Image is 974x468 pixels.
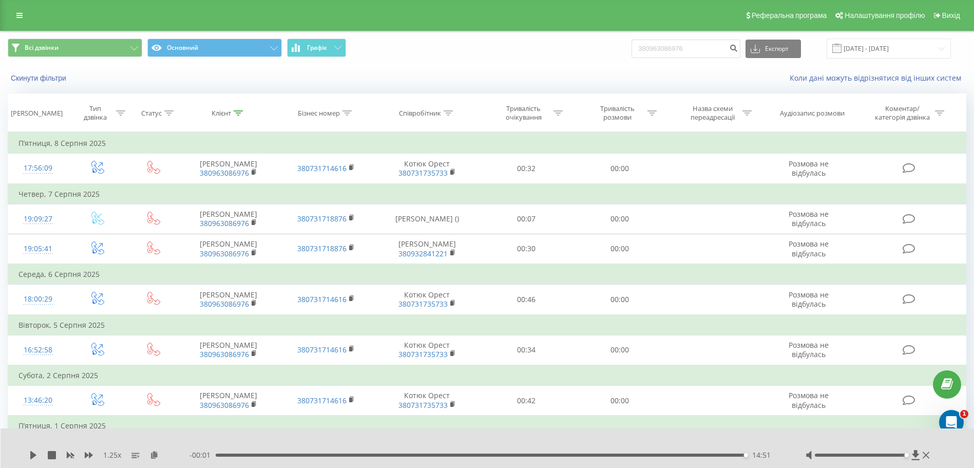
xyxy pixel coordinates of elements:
div: Accessibility label [744,453,748,457]
div: Аудіозапис розмови [780,109,845,118]
a: 380932841221 [398,249,448,258]
a: 380963086976 [200,400,249,410]
div: 19:05:41 [18,239,58,259]
a: 380731714616 [297,163,347,173]
td: [PERSON_NAME] [180,154,277,184]
td: 00:00 [573,204,666,234]
span: 14:51 [752,450,771,460]
div: 16:52:58 [18,340,58,360]
a: 380731735733 [398,349,448,359]
iframe: Intercom live chat [939,410,964,435]
a: 380731718876 [297,244,347,253]
div: Статус [141,109,162,118]
a: 380731735733 [398,400,448,410]
div: Клієнт [212,109,231,118]
a: 380963086976 [200,349,249,359]
td: [PERSON_NAME] [375,234,480,264]
td: [PERSON_NAME] [180,285,277,315]
button: Основний [147,39,282,57]
span: Налаштування профілю [845,11,925,20]
td: [PERSON_NAME] [180,335,277,365]
td: П’ятниця, 1 Серпня 2025 [8,416,966,436]
button: Скинути фільтри [8,73,71,83]
button: Графік [287,39,346,57]
td: Котюк Орест [375,154,480,184]
a: 380731718876 [297,214,347,223]
a: 380731735733 [398,299,448,309]
span: Розмова не відбулась [789,159,829,178]
span: Всі дзвінки [25,44,59,52]
td: 00:46 [480,285,573,315]
td: 00:00 [573,335,666,365]
div: 13:46:20 [18,390,58,410]
td: 00:00 [573,154,666,184]
span: Розмова не відбулась [789,390,829,409]
td: [PERSON_NAME] [180,386,277,416]
div: Співробітник [399,109,441,118]
td: Котюк Орест [375,386,480,416]
a: 380731714616 [297,294,347,304]
div: Бізнес номер [298,109,340,118]
div: Коментар/категорія дзвінка [872,104,932,122]
a: Коли дані можуть відрізнятися вiд інших систем [790,73,966,83]
a: 380731735733 [398,168,448,178]
td: 00:30 [480,234,573,264]
td: Середа, 6 Серпня 2025 [8,264,966,285]
td: Четвер, 7 Серпня 2025 [8,184,966,204]
td: 00:00 [573,386,666,416]
td: 00:34 [480,335,573,365]
span: Графік [307,44,327,51]
div: 19:09:27 [18,209,58,229]
td: Субота, 2 Серпня 2025 [8,365,966,386]
button: Всі дзвінки [8,39,142,57]
a: 380731714616 [297,345,347,354]
span: - 00:01 [189,450,216,460]
td: [PERSON_NAME] [180,204,277,234]
span: Розмова не відбулась [789,239,829,258]
td: 00:00 [573,285,666,315]
a: 380731714616 [297,396,347,405]
td: Котюк Орест [375,335,480,365]
div: Тривалість очікування [496,104,551,122]
a: 380963086976 [200,168,249,178]
a: 380963086976 [200,299,249,309]
td: Котюк Орест [375,285,480,315]
div: 18:00:29 [18,289,58,309]
div: Назва схеми переадресації [685,104,740,122]
button: Експорт [746,40,801,58]
td: 00:42 [480,386,573,416]
div: 17:56:09 [18,158,58,178]
div: Accessibility label [904,453,908,457]
div: [PERSON_NAME] [11,109,63,118]
span: Розмова не відбулась [789,209,829,228]
span: Реферальна програма [752,11,827,20]
td: П’ятниця, 8 Серпня 2025 [8,133,966,154]
span: Розмова не відбулась [789,290,829,309]
input: Пошук за номером [632,40,740,58]
div: Тип дзвінка [77,104,113,122]
td: 00:32 [480,154,573,184]
div: Тривалість розмови [590,104,645,122]
td: 00:00 [573,234,666,264]
td: [PERSON_NAME] () [375,204,480,234]
td: [PERSON_NAME] [180,234,277,264]
span: Вихід [942,11,960,20]
span: 1 [960,410,968,418]
span: 1.25 x [103,450,121,460]
td: 00:07 [480,204,573,234]
td: Вівторок, 5 Серпня 2025 [8,315,966,335]
a: 380963086976 [200,249,249,258]
a: 380963086976 [200,218,249,228]
span: Розмова не відбулась [789,340,829,359]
